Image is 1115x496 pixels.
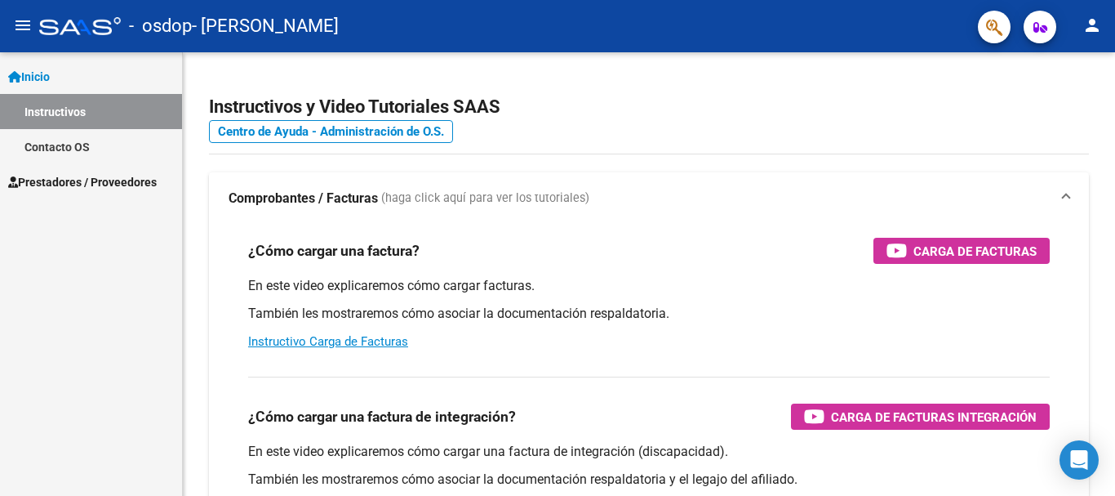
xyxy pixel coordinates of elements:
h3: ¿Cómo cargar una factura? [248,239,420,262]
span: Carga de Facturas Integración [831,407,1037,427]
mat-icon: menu [13,16,33,35]
h3: ¿Cómo cargar una factura de integración? [248,405,516,428]
p: En este video explicaremos cómo cargar una factura de integración (discapacidad). [248,443,1050,461]
h2: Instructivos y Video Tutoriales SAAS [209,92,1089,123]
span: - [PERSON_NAME] [192,8,339,44]
span: Carga de Facturas [913,241,1037,261]
button: Carga de Facturas [873,238,1050,264]
mat-icon: person [1082,16,1102,35]
p: También les mostraremos cómo asociar la documentación respaldatoria y el legajo del afiliado. [248,471,1050,489]
button: Carga de Facturas Integración [791,404,1050,430]
a: Centro de Ayuda - Administración de O.S. [209,120,453,143]
p: En este video explicaremos cómo cargar facturas. [248,277,1050,295]
mat-expansion-panel-header: Comprobantes / Facturas (haga click aquí para ver los tutoriales) [209,172,1089,225]
div: Open Intercom Messenger [1059,440,1099,480]
a: Instructivo Carga de Facturas [248,334,408,349]
span: Prestadores / Proveedores [8,173,157,191]
span: - osdop [129,8,192,44]
span: (haga click aquí para ver los tutoriales) [381,190,589,208]
span: Inicio [8,68,50,86]
strong: Comprobantes / Facturas [229,190,378,208]
p: También les mostraremos cómo asociar la documentación respaldatoria. [248,305,1050,323]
